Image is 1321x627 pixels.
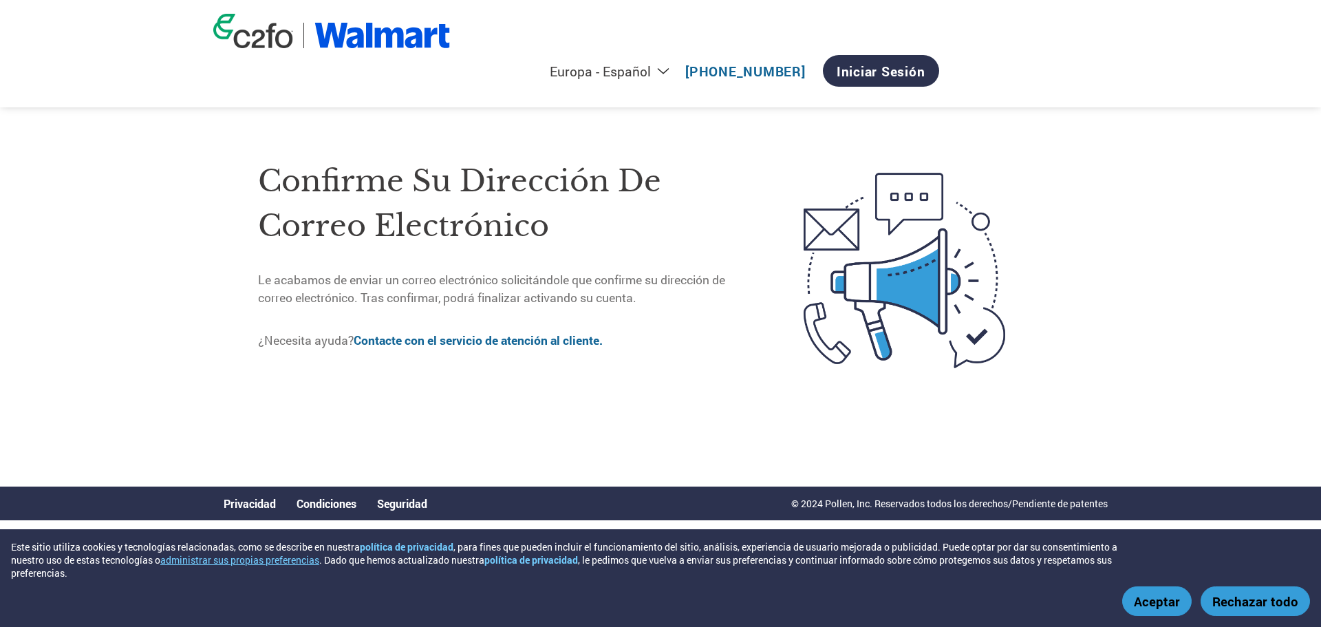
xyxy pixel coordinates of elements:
font: © 2024 Pollen, Inc. Reservados todos los derechos/Pendiente de patentes [791,497,1108,510]
a: [PHONE_NUMBER] [685,63,806,80]
a: política de privacidad [484,553,578,566]
a: Contacte con el servicio de atención al cliente. [354,332,603,348]
font: Iniciar sesión [837,63,925,80]
a: Condiciones [297,496,356,511]
button: Rechazar todo [1201,586,1310,616]
a: Seguridad [377,496,427,511]
font: Confirme su dirección de correo electrónico [258,162,661,244]
font: Este sitio utiliza cookies y tecnologías relacionadas, como se describe en nuestra [11,540,360,553]
font: . Dado que hemos actualizado nuestra [319,553,484,566]
a: Iniciar sesión [823,55,939,87]
font: Rechazar todo [1212,593,1298,610]
button: administrar sus propias preferencias [160,553,319,566]
img: logotipo de c2fo [213,14,293,48]
button: Aceptar [1122,586,1192,616]
font: , para fines que pueden incluir el funcionamiento del sitio, análisis, experiencia de usuario mej... [11,540,1117,566]
a: política de privacidad [360,540,453,553]
font: Le acabamos de enviar un correo electrónico solicitándole que confirme su dirección de correo ele... [258,272,725,306]
font: , le pedimos que vuelva a enviar sus preferencias y continuar informado sobre cómo protegemos sus... [11,553,1112,580]
a: Privacidad [224,496,276,511]
img: correo electrónico abierto [746,148,1063,393]
font: Aceptar [1134,593,1180,610]
img: Walmart [314,23,450,48]
font: ¿Necesita ayuda? [258,332,354,348]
